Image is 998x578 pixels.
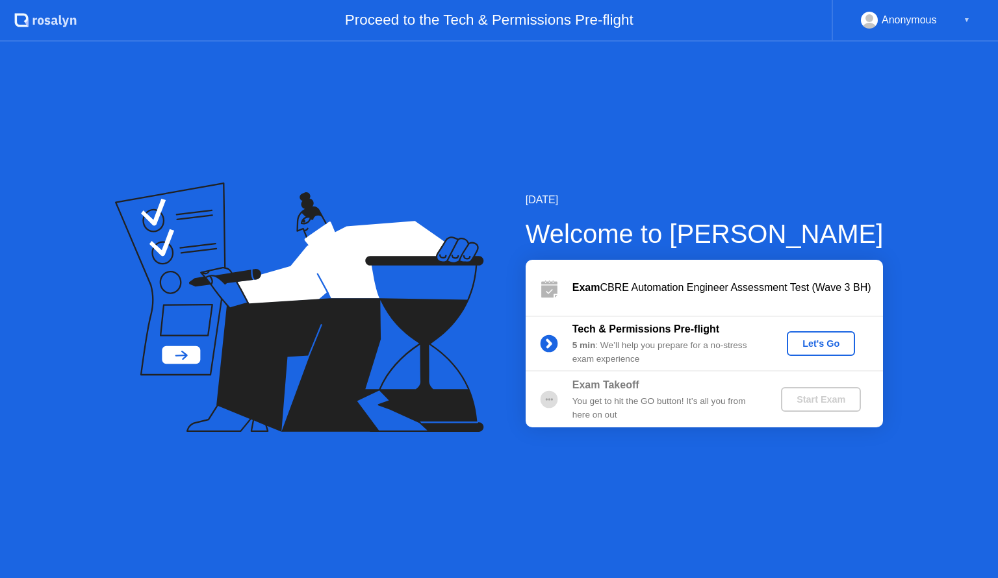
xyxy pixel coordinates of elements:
div: CBRE Automation Engineer Assessment Test (Wave 3 BH) [572,280,883,295]
b: Exam [572,282,600,293]
div: Anonymous [882,12,937,29]
b: Exam Takeoff [572,379,639,390]
div: [DATE] [526,192,884,208]
div: You get to hit the GO button! It’s all you from here on out [572,395,760,421]
b: 5 min [572,340,596,350]
button: Let's Go [787,331,855,356]
div: : We’ll help you prepare for a no-stress exam experience [572,339,760,366]
div: ▼ [964,12,970,29]
div: Welcome to [PERSON_NAME] [526,214,884,253]
div: Let's Go [792,338,850,349]
div: Start Exam [786,394,856,405]
button: Start Exam [781,387,861,412]
b: Tech & Permissions Pre-flight [572,323,719,334]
